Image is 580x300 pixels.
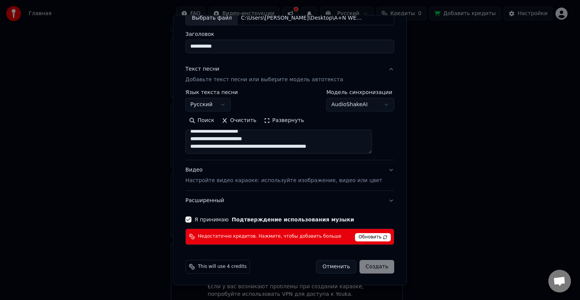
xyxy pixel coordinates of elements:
[185,177,382,184] p: Настройте видео караоке: используйте изображение, видео или цвет
[316,260,356,274] button: Отменить
[355,233,391,241] span: Обновить
[232,217,354,222] button: Я принимаю
[185,90,238,95] label: Язык текста песни
[327,90,395,95] label: Модель синхронизации
[185,76,343,84] p: Добавьте текст песни или выберите модель автотекста
[185,114,218,127] button: Поиск
[194,217,354,222] label: Я принимаю
[185,65,219,73] div: Текст песни
[238,14,366,22] div: C:\Users\[PERSON_NAME]\Desktop\A+N WEDDING.mp4
[185,160,394,190] button: ВидеоНастройте видео караоке: используйте изображение, видео или цвет
[185,90,394,160] div: Текст песниДобавьте текст песни или выберите модель автотекста
[185,59,394,90] button: Текст песниДобавьте текст песни или выберите модель автотекста
[185,191,394,210] button: Расширенный
[218,114,261,127] button: Очистить
[198,264,247,270] span: This will use 4 credits
[185,166,382,184] div: Видео
[198,234,341,240] span: Недостаточно кредитов. Нажмите, чтобы добавить больше
[186,11,238,25] div: Выбрать файл
[185,31,394,37] label: Заголовок
[260,114,308,127] button: Развернуть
